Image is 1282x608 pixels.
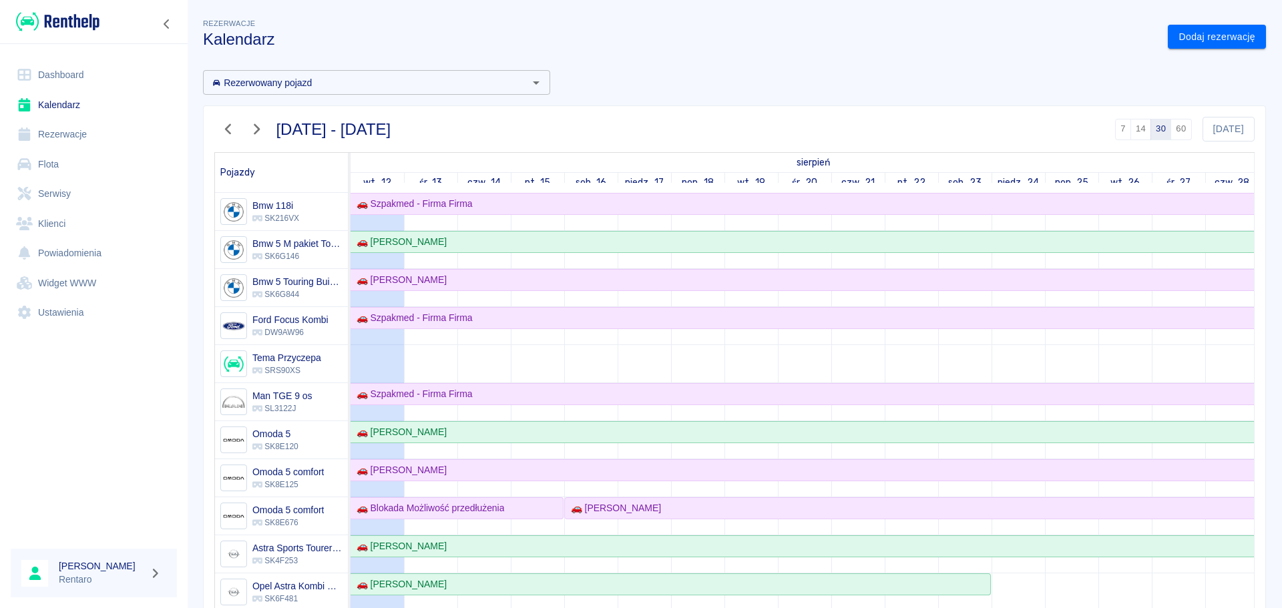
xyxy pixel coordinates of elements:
a: Kalendarz [11,90,177,120]
a: Powiadomienia [11,238,177,268]
h6: Omoda 5 [252,427,298,440]
img: Image [222,467,244,489]
div: 🚗 [PERSON_NAME] [351,577,447,591]
p: SK216VX [252,212,299,224]
a: Ustawienia [11,298,177,328]
button: 7 dni [1115,119,1131,140]
a: 16 sierpnia 2025 [572,173,610,192]
img: Image [222,201,244,223]
p: SK8E676 [252,517,324,529]
a: 27 sierpnia 2025 [1163,173,1195,192]
a: 15 sierpnia 2025 [521,173,554,192]
img: Image [222,277,244,299]
button: 30 dni [1150,119,1171,140]
img: Image [222,353,244,375]
p: SK8E120 [252,440,298,452]
img: Renthelp logo [16,11,99,33]
button: [DATE] [1203,117,1255,141]
span: Rezerwacje [203,19,255,27]
a: 20 sierpnia 2025 [789,173,821,192]
a: 21 sierpnia 2025 [838,173,878,192]
div: 🚗 [PERSON_NAME] [566,501,661,515]
a: Renthelp logo [11,11,99,33]
a: 12 sierpnia 2025 [793,153,833,172]
div: 🚗 Szpakmed - Firma Firma [351,387,473,401]
a: 12 sierpnia 2025 [360,173,395,192]
a: 25 sierpnia 2025 [1052,173,1092,192]
button: Otwórz [527,73,546,92]
a: Flota [11,149,177,180]
h6: Opel Astra Kombi Kobalt [252,579,343,593]
a: Klienci [11,209,177,239]
div: 🚗 [PERSON_NAME] [351,463,447,477]
a: Serwisy [11,179,177,209]
h6: [PERSON_NAME] [59,559,144,573]
div: 🚗 [PERSON_NAME] [351,273,447,287]
img: Image [222,239,244,261]
a: 24 sierpnia 2025 [994,173,1042,192]
div: 🚗 Blokada Możliwość przedłużenia [351,501,504,515]
img: Image [222,543,244,565]
p: SK6G844 [252,288,343,300]
button: 14 dni [1130,119,1151,140]
p: DW9AW96 [252,326,329,338]
p: Rentaro [59,573,144,587]
h3: Kalendarz [203,30,1157,49]
h6: Ford Focus Kombi [252,313,329,326]
a: 26 sierpnia 2025 [1107,173,1144,192]
p: SK6G146 [252,250,343,262]
div: 🚗 Szpakmed - Firma Firma [351,197,473,211]
button: Zwiń nawigację [157,15,177,33]
a: 22 sierpnia 2025 [894,173,929,192]
a: 14 sierpnia 2025 [464,173,504,192]
a: 17 sierpnia 2025 [622,173,667,192]
a: Widget WWW [11,268,177,298]
h3: [DATE] - [DATE] [276,120,391,139]
h6: Tema Przyczepa [252,351,321,364]
img: Image [222,315,244,337]
img: Image [222,429,244,451]
input: Wyszukaj i wybierz pojazdy... [207,74,524,91]
p: SRS90XS [252,364,321,376]
a: 18 sierpnia 2025 [678,173,717,192]
img: Image [222,391,244,413]
h6: Omoda 5 comfort [252,503,324,517]
p: SK8E125 [252,479,324,491]
a: 28 sierpnia 2025 [1211,173,1253,192]
h6: Omoda 5 comfort [252,465,324,479]
div: 🚗 Szpakmed - Firma Firma [351,311,473,325]
h6: Bmw 118i [252,199,299,212]
h6: Man TGE 9 os [252,389,312,402]
a: 19 sierpnia 2025 [734,173,769,192]
div: 🚗 [PERSON_NAME] [351,425,447,439]
a: Dodaj rezerwację [1168,25,1266,49]
h6: Bmw 5 M pakiet Touring [252,237,343,250]
a: Rezerwacje [11,119,177,149]
a: 23 sierpnia 2025 [945,173,985,192]
span: Pojazdy [220,167,255,178]
h6: Astra Sports Tourer Vulcan [252,541,343,555]
img: Image [222,581,244,603]
img: Image [222,505,244,527]
div: 🚗 [PERSON_NAME] [351,235,447,249]
p: SK4F253 [252,555,343,567]
h6: Bmw 5 Touring Buissnes [252,275,343,288]
p: SL3122J [252,402,312,414]
div: 🚗 [PERSON_NAME] [351,539,447,553]
a: 13 sierpnia 2025 [416,173,446,192]
p: SK6F481 [252,593,343,605]
button: 60 dni [1170,119,1191,140]
a: Dashboard [11,60,177,90]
